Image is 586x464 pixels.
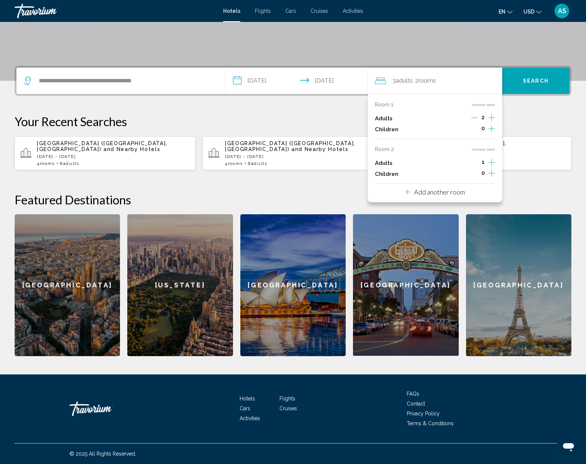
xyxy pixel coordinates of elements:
[104,146,161,152] span: and Nearby Hotels
[248,161,267,166] span: 8
[407,401,425,407] a: Contact
[226,68,368,94] button: Check-in date: Sep 18, 2025 Check-out date: Sep 19, 2025
[279,396,295,401] a: Flights
[70,451,136,457] span: © 2025 All Rights Reserved.
[488,158,495,169] button: Increment adults
[40,161,55,166] span: rooms
[127,214,233,356] a: [US_STATE]
[279,405,297,411] a: Cruises
[285,8,296,14] a: Cars
[375,127,398,133] p: Children
[407,420,454,426] a: Terms & Conditions
[251,161,267,166] span: Adults
[15,136,195,170] button: [GEOGRAPHIC_DATA] ([GEOGRAPHIC_DATA], [GEOGRAPHIC_DATA]) and Nearby Hotels[DATE] - [DATE]4rooms8A...
[557,435,580,458] iframe: Кнопка запуска окна обмена сообщениями
[240,214,346,356] a: [GEOGRAPHIC_DATA]
[466,214,571,356] a: [GEOGRAPHIC_DATA]
[488,113,495,124] button: Increment adults
[60,161,79,166] span: 8
[407,391,419,397] a: FAQs
[15,192,571,207] h2: Featured Destinations
[471,170,478,178] button: Decrement children
[558,7,566,15] span: AS
[488,124,495,135] button: Increment children
[472,147,495,152] button: remove room
[37,161,55,166] span: 4
[15,114,571,129] p: Your Recent Searches
[375,160,392,166] p: Adults
[499,9,506,15] span: en
[418,77,436,84] span: rooms
[481,170,485,176] span: 0
[228,161,243,166] span: rooms
[375,146,394,152] p: Room 2
[523,9,534,15] span: USD
[353,214,458,356] a: [GEOGRAPHIC_DATA]
[472,102,495,107] button: remove room
[499,6,512,17] button: Change language
[396,77,413,84] span: Adults
[414,188,465,196] p: Add another room
[413,76,436,86] span: , 2
[292,146,349,152] span: and Nearby Hotels
[15,4,216,18] a: Travorium
[225,154,377,159] p: [DATE] - [DATE]
[368,68,502,94] button: Travelers: 3 adults, 0 children
[375,171,398,177] p: Children
[311,8,328,14] a: Cruises
[407,411,440,416] a: Privacy Policy
[375,116,392,122] p: Adults
[488,169,495,180] button: Increment children
[343,8,363,14] a: Activities
[240,405,250,411] a: Cars
[225,140,356,152] span: [GEOGRAPHIC_DATA] ([GEOGRAPHIC_DATA], [GEOGRAPHIC_DATA])
[523,6,541,17] button: Change currency
[225,161,243,166] span: 4
[240,415,260,421] a: Activities
[203,136,383,170] button: [GEOGRAPHIC_DATA] ([GEOGRAPHIC_DATA], [GEOGRAPHIC_DATA]) and Nearby Hotels[DATE] - [DATE]4rooms8A...
[471,125,478,134] button: Decrement children
[70,398,143,420] a: Travorium
[15,214,120,356] a: [GEOGRAPHIC_DATA]
[37,140,168,152] span: [GEOGRAPHIC_DATA] ([GEOGRAPHIC_DATA], [GEOGRAPHIC_DATA])
[255,8,271,14] a: Flights
[502,68,570,94] button: Search
[552,3,571,19] button: User Menu
[481,125,485,131] span: 0
[392,76,413,86] span: 3
[471,114,478,123] button: Decrement adults
[482,159,485,165] span: 1
[472,159,478,167] button: Decrement adults
[240,396,255,401] a: Hotels
[481,114,485,120] span: 2
[16,68,570,94] div: Search widget
[63,161,79,166] span: Adults
[37,154,189,159] p: [DATE] - [DATE]
[523,78,549,84] span: Search
[223,8,240,14] a: Hotels
[405,184,465,199] button: Add another room
[375,102,394,107] p: Room 1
